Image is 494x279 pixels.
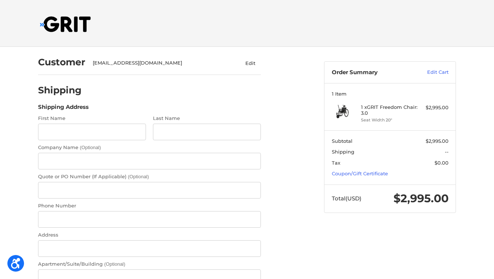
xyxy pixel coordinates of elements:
li: Seat Width 20" [361,117,418,123]
label: Apartment/Suite/Building [38,261,261,268]
small: (Optional) [128,174,149,179]
span: Shipping [332,149,354,155]
label: Address [38,231,261,239]
span: Total (USD) [332,195,361,202]
label: Phone Number [38,202,261,210]
div: [EMAIL_ADDRESS][DOMAIN_NAME] [93,59,225,67]
span: Subtotal [332,138,352,144]
div: $2,995.00 [419,104,449,111]
small: (Optional) [80,145,101,150]
h2: Shipping [38,85,82,96]
span: $0.00 [435,160,449,166]
img: GRIT All-Terrain Wheelchair and Mobility Equipment [40,16,91,32]
label: First Name [38,115,146,122]
legend: Shipping Address [38,103,89,115]
span: Tax [332,160,340,166]
label: Quote or PO Number (If Applicable) [38,173,261,180]
h2: Customer [38,56,85,68]
span: $2,995.00 [426,138,449,144]
a: Edit Cart [411,69,449,76]
span: -- [445,149,449,155]
button: Edit [239,58,261,68]
a: Coupon/Gift Certificate [332,170,388,176]
h4: 1 x GRIT Freedom Chair: 3.0 [361,104,418,116]
span: $2,995.00 [394,192,449,205]
label: Company Name [38,144,261,151]
label: Last Name [153,115,261,122]
h3: 1 Item [332,91,449,97]
small: (Optional) [104,261,125,267]
h3: Order Summary [332,69,411,76]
